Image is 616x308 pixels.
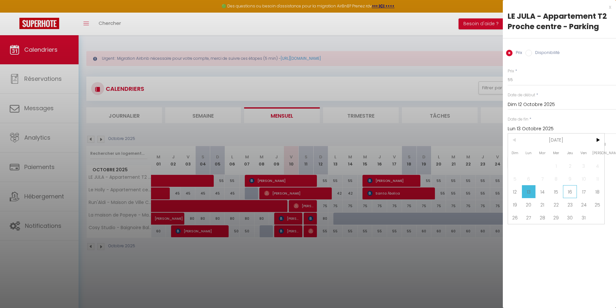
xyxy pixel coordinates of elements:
span: Lun [522,146,536,159]
span: 24 [577,198,591,211]
span: Dim [508,146,522,159]
span: Mer [549,146,563,159]
span: 1 [549,159,563,172]
label: Disponibilité [532,50,560,57]
span: 22 [549,198,563,211]
span: [DATE] [522,133,591,146]
span: 13 [522,185,536,198]
span: 7 [535,172,549,185]
label: Date de début [508,92,535,98]
span: 28 [535,211,549,224]
span: 10 [577,172,591,185]
span: 27 [522,211,536,224]
span: Ven [577,146,591,159]
span: 20 [522,198,536,211]
span: Mar [535,146,549,159]
span: 26 [508,211,522,224]
label: Prix [513,50,522,57]
span: [PERSON_NAME] [590,146,604,159]
span: 23 [563,198,577,211]
span: Jeu [563,146,577,159]
span: 31 [577,211,591,224]
label: Date de fin [508,116,528,122]
span: 16 [563,185,577,198]
span: 17 [577,185,591,198]
span: 12 [508,185,522,198]
div: x [503,3,611,11]
label: Prix [508,68,514,74]
span: 15 [549,185,563,198]
span: 8 [549,172,563,185]
span: 5 [508,172,522,185]
span: 18 [590,185,604,198]
span: 21 [535,198,549,211]
span: 3 [577,159,591,172]
span: 19 [508,198,522,211]
span: 11 [590,172,604,185]
span: > [590,133,604,146]
span: 2 [563,159,577,172]
span: 29 [549,211,563,224]
span: 25 [590,198,604,211]
span: 30 [563,211,577,224]
span: < [508,133,522,146]
span: 6 [522,172,536,185]
span: 14 [535,185,549,198]
span: 4 [590,159,604,172]
div: LE JULA - Appartement T2 Proche centre - Parking [508,11,611,32]
span: 9 [563,172,577,185]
